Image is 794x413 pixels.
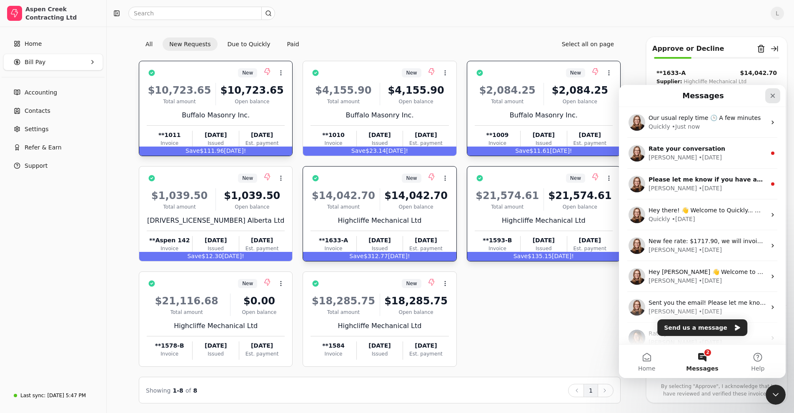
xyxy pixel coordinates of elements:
div: Est. payment [403,245,448,252]
p: By selecting "Approve", I acknowledge that I have reviewed and verified these invoices. [656,383,777,398]
div: Open balance [219,98,285,105]
div: Buffalo Masonry Inc. [475,110,613,120]
div: Open balance [383,203,449,211]
span: [DATE]! [388,253,410,259]
button: $14,042.70 [740,69,777,77]
span: [DATE]! [224,147,246,154]
span: Refer & Earn [25,143,62,152]
div: $0.00 [234,294,285,309]
div: Highcliffe Mechanical Ltd [311,216,448,226]
div: Issued [193,245,238,252]
div: $12.30 [139,252,292,261]
button: Messages [55,260,111,293]
div: Invoice [311,139,356,147]
span: Contacts [25,107,50,115]
div: • [DATE] [80,253,103,262]
span: [DATE]! [386,147,408,154]
a: Accounting [3,84,103,101]
button: Bill Pay [3,54,103,70]
a: Contacts [3,102,103,119]
div: $312.77 [303,252,456,261]
span: [DATE]! [222,253,244,259]
div: Open balance [383,98,449,105]
div: Issued [521,139,566,147]
div: [DATE] [239,341,285,350]
a: Last sync:[DATE] 5:47 PM [3,388,103,403]
span: Settings [25,125,48,134]
span: Sent you the email! Please let me know if you need anything else [30,214,222,221]
div: Highcliffe Mechanical Ltd [684,77,746,86]
div: Invoice [311,245,356,252]
div: $21,574.61 [475,188,540,203]
div: Last sync: [20,392,45,399]
div: [DATE] [521,236,566,245]
div: $23.14 [303,147,456,156]
div: [DATE] [567,131,613,139]
div: [PERSON_NAME] [30,192,78,200]
div: $18,285.75 [311,294,376,309]
span: [DATE]! [550,147,572,154]
a: Settings [3,121,103,137]
div: • [DATE] [80,99,103,108]
button: Refer & Earn [3,139,103,156]
div: Issued [193,350,238,358]
div: Total amount [147,309,227,316]
div: $11.61 [467,147,620,156]
div: Open balance [219,203,285,211]
div: [DATE] [193,236,238,245]
div: Total amount [475,98,540,105]
div: Highcliffe Mechanical Ltd [147,321,285,331]
span: L [771,7,784,20]
div: Invoice [147,350,192,358]
span: New [406,280,417,287]
span: Hey [PERSON_NAME] 👋 Welcome to Quickly 🙌 Take a look around and if you have any questions, just r... [30,184,397,190]
button: Select all on page [555,37,621,51]
div: Total amount [147,98,212,105]
div: [PERSON_NAME] [30,253,78,262]
div: $10,723.65 [147,83,212,98]
span: New [242,280,253,287]
div: **Aspen 142 [147,236,192,245]
img: Profile image for Evanne [10,214,26,231]
span: Messages [67,281,99,286]
img: Profile image for Evanne [10,183,26,200]
div: Total amount [311,98,376,105]
div: [PERSON_NAME] [30,99,78,108]
div: Open balance [234,309,285,316]
div: Total amount [147,203,212,211]
div: [DATE] [193,341,238,350]
span: Save [513,253,528,259]
span: New fee rate: $1717.90, we will invoice this separately. Have a great evening! [30,153,258,159]
span: Save [187,253,201,259]
span: Please let me know if you have any other questions. [30,91,202,98]
div: [PERSON_NAME] [30,161,78,169]
div: Invoice [147,245,192,252]
button: All [139,37,159,51]
span: Showing [146,387,170,394]
img: Profile image for Evanne [10,152,26,169]
span: Help [132,281,145,286]
div: [DATE] [403,341,448,350]
div: Issued [521,245,566,252]
div: [DATE] [357,341,403,350]
div: Est. payment [403,350,448,358]
div: [DATE] [403,236,448,245]
div: Aspen Creek Contracting Ltd [25,5,99,22]
span: Save [515,147,529,154]
div: Approve or Decline [652,44,724,54]
div: [DATE] [521,131,566,139]
span: Save [185,147,200,154]
div: $2,084.25 [547,83,613,98]
div: Invoice [475,139,520,147]
div: • [DATE] [80,161,103,169]
span: Save [351,147,366,154]
div: Issued [357,350,403,358]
